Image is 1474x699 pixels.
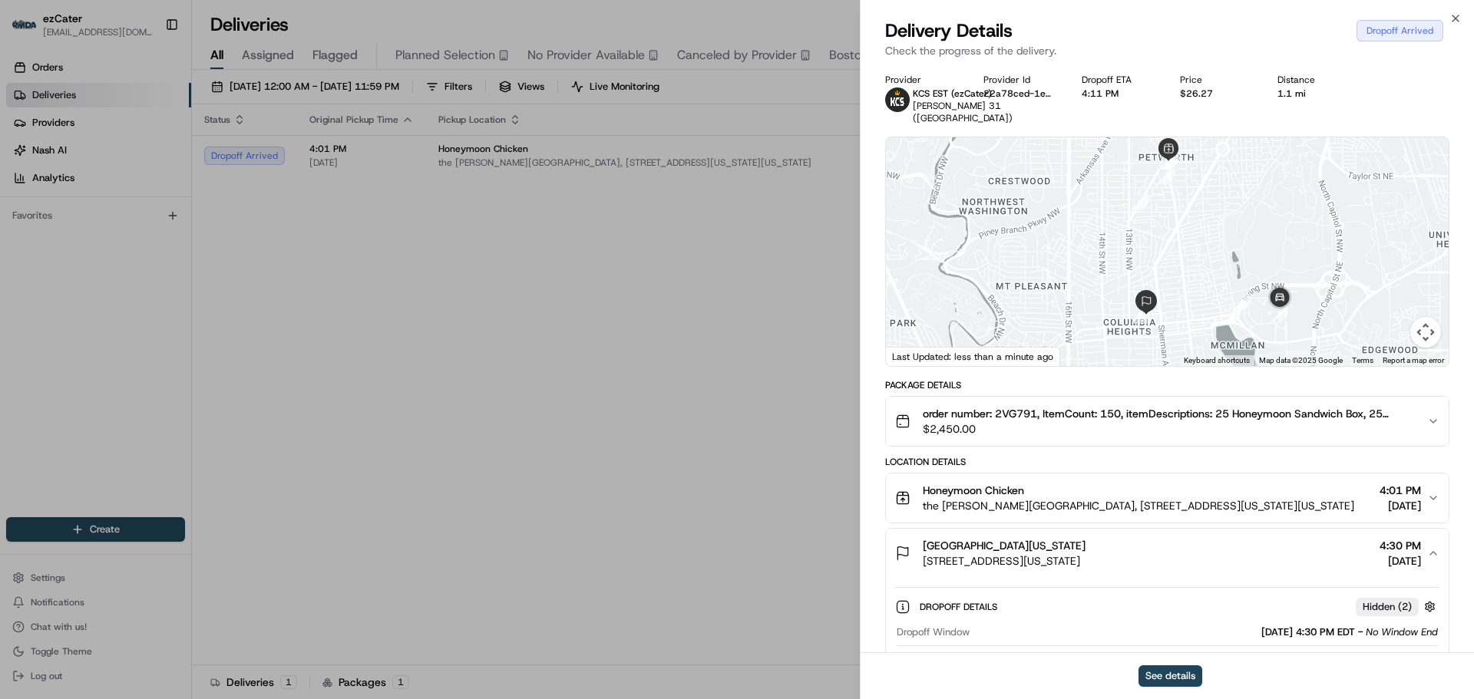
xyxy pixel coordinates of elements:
[31,223,117,238] span: Knowledge Base
[124,216,253,244] a: 💻API Documentation
[1259,356,1343,364] span: Map data ©2025 Google
[886,529,1449,578] button: [GEOGRAPHIC_DATA][US_STATE][STREET_ADDRESS][US_STATE]4:30 PM[DATE]
[923,538,1086,553] span: [GEOGRAPHIC_DATA][US_STATE]
[108,259,186,272] a: Powered byPylon
[1380,498,1421,513] span: [DATE]
[1366,625,1438,639] span: No Window End
[923,553,1086,569] span: [STREET_ADDRESS][US_STATE]
[1356,597,1439,616] button: Hidden (2)
[15,15,46,46] img: Nash
[920,601,1000,613] span: Dropoff Details
[1358,625,1363,639] span: -
[15,147,43,174] img: 1736555255976-a54dd68f-1ca7-489b-9aae-adbdc363a1c4
[1352,356,1373,364] a: Terms (opens in new tab)
[913,87,992,100] span: KCS EST (ezCater)
[983,74,1057,86] div: Provider Id
[9,216,124,244] a: 📗Knowledge Base
[923,406,1415,421] span: order number: 2VG791, ItemCount: 150, itemDescriptions: 25 Honeymoon Sandwich Box, 25 Honeymoon S...
[885,74,959,86] div: Provider
[1383,356,1444,364] a: Report a map error
[153,260,186,272] span: Pylon
[1380,538,1421,553] span: 4:30 PM
[1139,665,1202,687] button: See details
[1380,483,1421,498] span: 4:01 PM
[886,473,1449,523] button: Honeymoon Chickenthe [PERSON_NAME][GEOGRAPHIC_DATA], [STREET_ADDRESS][US_STATE][US_STATE]4:01 PM[...
[1363,600,1412,614] span: Hidden ( 2 )
[1271,306,1288,323] div: 7
[1180,87,1254,100] div: $26.27
[1380,553,1421,569] span: [DATE]
[885,87,910,112] img: kcs-delivery.png
[261,151,279,170] button: Start new chat
[40,99,253,115] input: Clear
[923,421,1415,437] span: $2,450.00
[897,625,970,639] span: Dropoff Window
[886,347,1060,366] div: Last Updated: less than a minute ago
[885,43,1449,58] p: Check the progress of the delivery.
[1234,294,1251,311] div: 6
[886,397,1449,446] button: order number: 2VG791, ItemCount: 150, itemDescriptions: 25 Honeymoon Sandwich Box, 25 Honeymoon S...
[890,346,940,366] img: Google
[1184,355,1250,366] button: Keyboard shortcuts
[923,498,1354,513] span: the [PERSON_NAME][GEOGRAPHIC_DATA], [STREET_ADDRESS][US_STATE][US_STATE]
[15,224,28,236] div: 📗
[890,346,940,366] a: Open this area in Google Maps (opens a new window)
[145,223,246,238] span: API Documentation
[15,61,279,86] p: Welcome 👋
[913,100,1013,124] span: [PERSON_NAME] 31 ([GEOGRAPHIC_DATA])
[1180,74,1254,86] div: Price
[1277,74,1351,86] div: Distance
[923,483,1024,498] span: Honeymoon Chicken
[130,224,142,236] div: 💻
[1277,87,1351,100] div: 1.1 mi
[885,456,1449,468] div: Location Details
[1161,153,1178,170] div: 2
[1082,87,1155,100] div: 4:11 PM
[52,162,194,174] div: We're available if you need us!
[1132,194,1148,211] div: 4
[885,18,1013,43] span: Delivery Details
[1158,167,1175,184] div: 1
[52,147,252,162] div: Start new chat
[983,87,1057,100] button: 22a78ced-1e80-962f-e5f3-6467a6e414a7
[885,379,1449,391] div: Package Details
[1162,153,1179,170] div: 3
[1261,625,1355,639] span: [DATE] 4:30 PM EDT
[1082,74,1155,86] div: Dropoff ETA
[1132,307,1148,324] div: 5
[1410,317,1441,348] button: Map camera controls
